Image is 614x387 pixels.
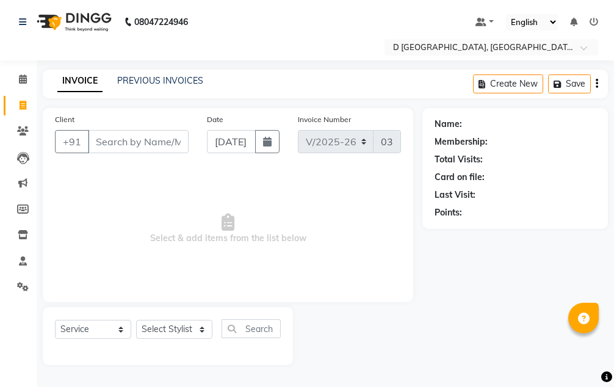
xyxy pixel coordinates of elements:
[435,171,485,184] div: Card on file:
[222,319,281,338] input: Search or Scan
[435,206,462,219] div: Points:
[88,130,189,153] input: Search by Name/Mobile/Email/Code
[435,136,488,148] div: Membership:
[548,74,591,93] button: Save
[117,75,203,86] a: PREVIOUS INVOICES
[435,118,462,131] div: Name:
[473,74,543,93] button: Create New
[435,153,483,166] div: Total Visits:
[57,70,103,92] a: INVOICE
[55,168,401,290] span: Select & add items from the list below
[55,114,74,125] label: Client
[298,114,351,125] label: Invoice Number
[134,5,188,39] b: 08047224946
[435,189,475,201] div: Last Visit:
[31,5,115,39] img: logo
[55,130,89,153] button: +91
[207,114,223,125] label: Date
